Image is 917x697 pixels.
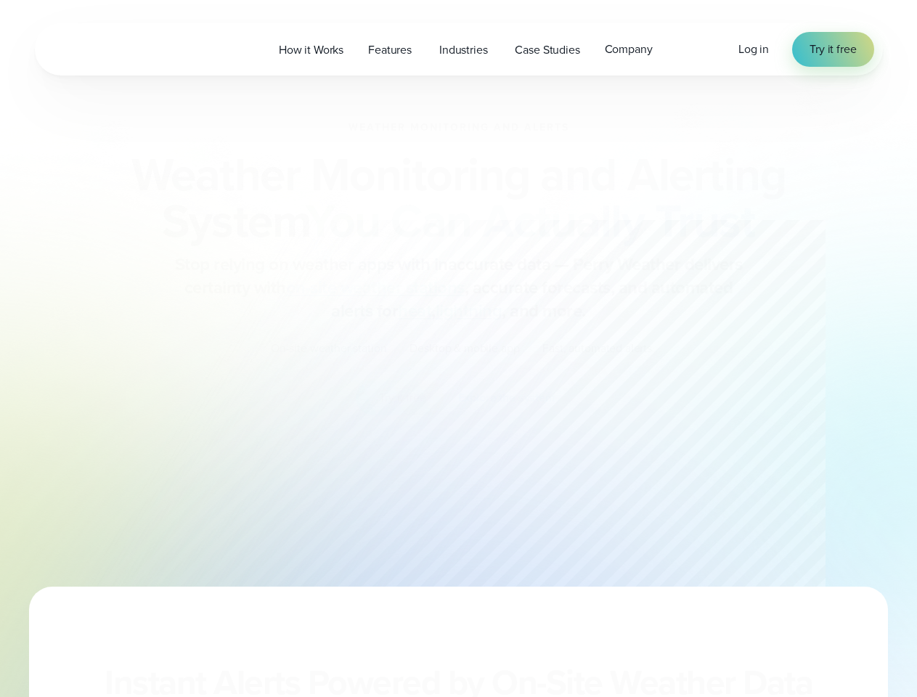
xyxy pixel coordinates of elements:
span: Case Studies [515,41,579,59]
span: Log in [738,41,769,57]
a: Log in [738,41,769,58]
span: Features [368,41,412,59]
span: Company [605,41,653,58]
a: Case Studies [502,35,592,65]
span: Try it free [810,41,856,58]
span: How it Works [279,41,343,59]
a: How it Works [266,35,356,65]
span: Industries [439,41,487,59]
a: Try it free [792,32,873,67]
